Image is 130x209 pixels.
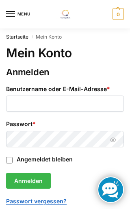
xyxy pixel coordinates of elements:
[107,136,119,144] button: Passwort anzeigen
[113,9,124,20] span: 0
[6,46,124,60] h1: Mein Konto
[6,198,67,205] a: Passwort vergessen?
[6,120,124,128] label: Passwort
[55,10,74,19] img: Solaranlagen, Speicheranlagen und Energiesparprodukte
[6,85,124,94] label: Benutzername oder E-Mail-Adresse
[28,34,36,40] span: /
[6,34,28,40] a: Startseite
[6,28,124,46] nav: Breadcrumb
[6,157,13,163] input: Angemeldet bleiben
[6,8,30,20] button: Menu
[6,67,124,78] h2: Anmelden
[17,156,73,163] span: Angemeldet bleiben
[6,173,51,189] button: Anmelden
[110,9,124,20] a: 0
[110,9,124,20] nav: Cart contents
